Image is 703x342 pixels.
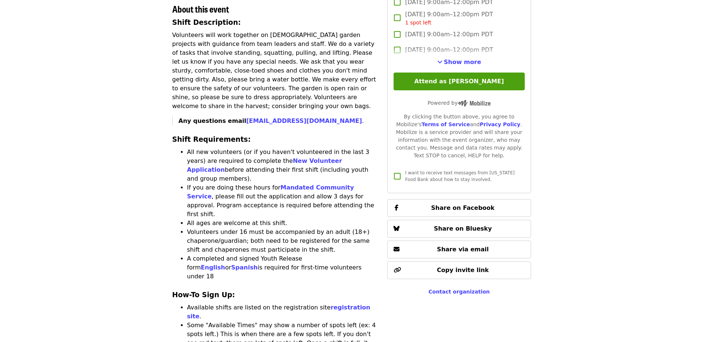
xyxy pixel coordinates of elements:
[187,219,379,228] li: All ages are welcome at this shift.
[187,254,379,281] li: A completed and signed Youth Release form or is required for first-time volunteers under 18
[394,73,524,90] button: Attend as [PERSON_NAME]
[172,135,251,143] strong: Shift Requirements:
[405,46,493,54] span: [DATE] 9:00am–12:00pm PDT
[172,31,379,111] p: Volunteers will work together on [DEMOGRAPHIC_DATA] garden projects with guidance from team leade...
[405,10,493,27] span: [DATE] 9:00am–12:00pm PDT
[405,20,431,26] span: 1 spot left
[387,220,531,238] button: Share on Bluesky
[187,183,379,219] li: If you are doing these hours for , please fill out the application and allow 3 days for approval....
[179,117,362,124] strong: Any questions email
[387,199,531,217] button: Share on Facebook
[179,117,379,125] p: .
[172,2,229,15] span: About this event
[187,148,379,183] li: All new volunteers (or if you haven't volunteered in the last 3 years) are required to complete t...
[421,121,470,127] a: Terms of Service
[387,241,531,258] button: Share via email
[444,58,481,66] span: Show more
[405,170,514,182] span: I want to receive text messages from [US_STATE] Food Bank about how to stay involved.
[387,261,531,279] button: Copy invite link
[187,303,379,321] li: Available shifts are listed on the registration site .
[431,204,494,211] span: Share on Facebook
[172,291,235,299] strong: How-To Sign Up:
[187,157,342,173] a: New Volunteer Application
[458,100,491,107] img: Powered by Mobilize
[437,246,489,253] span: Share via email
[405,30,493,39] span: [DATE] 9:00am–12:00pm PDT
[187,228,379,254] li: Volunteers under 16 must be accompanied by an adult (18+) chaperone/guardian; both need to be reg...
[480,121,520,127] a: Privacy Policy
[246,117,362,124] a: [EMAIL_ADDRESS][DOMAIN_NAME]
[428,289,490,295] a: Contact organization
[437,266,489,274] span: Copy invite link
[394,113,524,160] div: By clicking the button above, you agree to Mobilize's and . Mobilize is a service provider and wi...
[231,264,258,271] a: Spanish
[437,58,481,67] button: See more timeslots
[428,100,491,106] span: Powered by
[172,19,241,26] strong: Shift Description:
[201,264,225,271] a: English
[434,225,492,232] span: Share on Bluesky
